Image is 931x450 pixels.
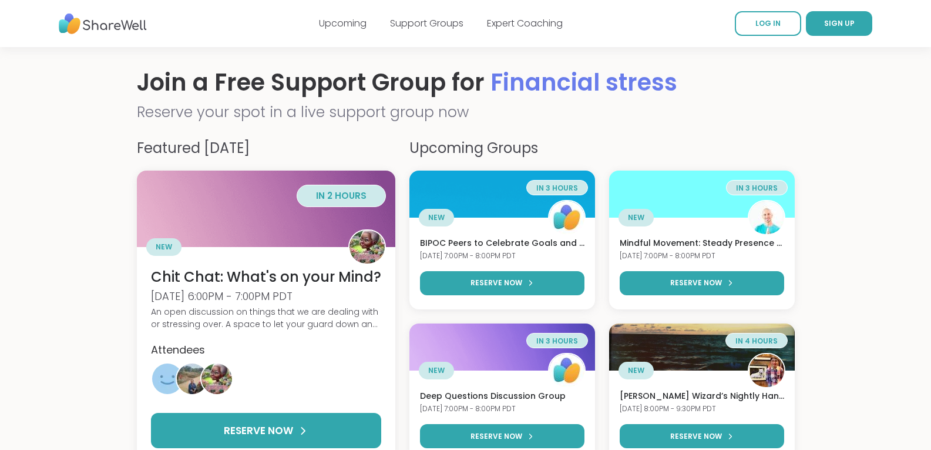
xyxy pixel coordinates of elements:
[490,66,677,99] span: Financial stress
[628,365,644,376] span: NEW
[349,229,385,265] img: nanny
[470,278,522,288] span: RESERVE NOW
[420,271,584,295] a: RESERVE NOW
[536,336,578,346] span: in 3 hours
[390,16,463,30] a: Support Groups
[609,171,795,218] img: Mindful Movement: Steady Presence Through Yoga
[549,353,584,388] img: ShareWell
[620,251,784,261] div: [DATE] 7:00PM - 8:00PM PDT
[620,404,784,414] div: [DATE] 8:00PM - 9:30PM PDT
[409,324,595,371] img: Deep Questions Discussion Group
[224,424,293,439] span: RESERVE NOW
[177,364,207,394] img: Marif
[316,189,367,202] span: in 2 hours
[735,336,778,346] span: in 4 hours
[201,364,232,394] img: nanny
[749,200,784,235] img: adrianmolina
[824,18,855,28] span: SIGN UP
[420,391,584,402] h3: Deep Questions Discussion Group
[755,18,781,28] span: LOG IN
[151,267,381,287] h3: Chit Chat: What's on your Mind?
[151,413,381,448] a: RESERVE NOW
[536,183,578,193] span: in 3 hours
[628,212,644,223] span: NEW
[420,238,584,249] h3: BIPOC Peers to Celebrate Goals and Achievements
[151,342,205,357] span: Attendees
[735,11,801,36] a: LOG IN
[151,289,381,304] div: [DATE] 6:00PM - 7:00PM PDT
[620,391,784,402] h3: [PERSON_NAME] Wizard’s Nightly Hangout Den 🐺🪄
[319,16,367,30] a: Upcoming
[620,271,784,295] a: RESERVE NOW
[620,424,784,448] a: RESERVE NOW
[736,183,778,193] span: in 3 hours
[670,278,722,288] span: RESERVE NOW
[151,306,381,331] div: An open discussion on things that we are dealing with or stressing over. A space to let your guar...
[137,138,395,159] h4: Featured [DATE]
[409,138,795,159] h4: Upcoming Groups
[487,16,563,30] a: Expert Coaching
[806,11,872,36] a: SIGN UP
[749,353,784,388] img: AmberWolffWizard
[152,364,183,394] img: Jodi07
[549,200,584,235] img: ShareWell
[59,8,147,40] img: ShareWell Nav Logo
[470,431,522,442] span: RESERVE NOW
[409,171,595,218] img: BIPOC Peers to Celebrate Goals and Achievements
[420,404,584,414] div: [DATE] 7:00PM - 8:00PM PDT
[137,66,795,99] h1: Join a Free Support Group for
[156,242,172,252] span: NEW
[620,238,784,249] h3: Mindful Movement: Steady Presence Through Yoga
[420,251,584,261] div: [DATE] 7:00PM - 8:00PM PDT
[670,431,722,442] span: RESERVE NOW
[420,424,584,448] a: RESERVE NOW
[428,212,445,223] span: NEW
[137,171,395,247] img: Chit Chat: What's on your Mind?
[428,365,445,376] span: NEW
[609,324,795,371] img: Wolff Wizard’s Nightly Hangout Den 🐺🪄
[137,101,795,124] h2: Reserve your spot in a live support group now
